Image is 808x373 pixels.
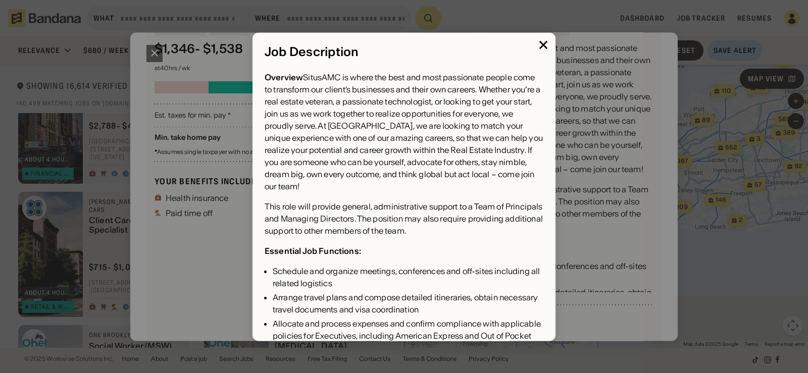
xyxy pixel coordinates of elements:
[265,44,543,59] div: Job Description
[273,291,543,315] div: Arrange travel plans and compose detailed itineraries, obtain necessary travel documents and visa...
[273,265,543,289] div: Schedule and organize meetings, conferences and off-sites including all related logistics
[265,71,543,192] div: SitusAMC is where the best and most passionate people come to transform our client’s businesses a...
[265,200,543,237] div: This role will provide general, administrative support to a Team of Principals and Managing Direc...
[265,246,361,256] div: Essential Job Functions:
[265,72,303,82] div: Overview
[273,317,543,354] div: Allocate and process expenses and confirm compliance with applicable policies for Executives, inc...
